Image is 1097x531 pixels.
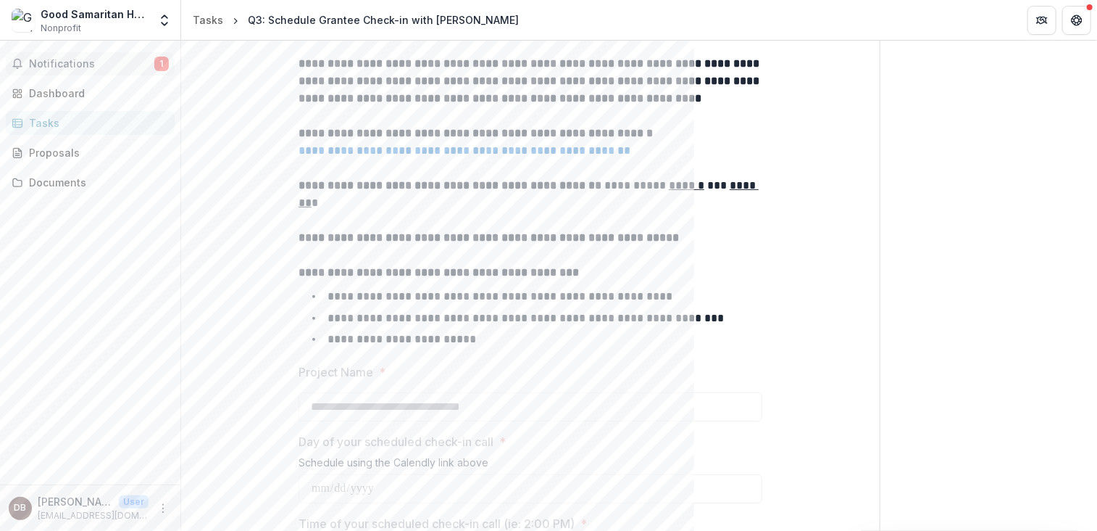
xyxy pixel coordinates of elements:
[38,509,149,522] p: [EMAIL_ADDRESS][DOMAIN_NAME]
[154,500,172,517] button: More
[14,503,27,513] div: Debi Berk
[6,111,175,135] a: Tasks
[41,7,149,22] div: Good Samaritan Health Services Inc
[1027,6,1056,35] button: Partners
[29,175,163,190] div: Documents
[154,6,175,35] button: Open entity switcher
[29,58,154,70] span: Notifications
[187,9,229,30] a: Tasks
[38,494,113,509] p: [PERSON_NAME]
[193,12,223,28] div: Tasks
[299,433,493,450] p: Day of your scheduled check-in call
[29,145,163,160] div: Proposals
[6,52,175,75] button: Notifications1
[119,495,149,509] p: User
[6,141,175,165] a: Proposals
[1062,6,1091,35] button: Get Help
[12,9,35,32] img: Good Samaritan Health Services Inc
[6,81,175,105] a: Dashboard
[6,170,175,194] a: Documents
[29,86,163,101] div: Dashboard
[41,22,81,35] span: Nonprofit
[187,9,525,30] nav: breadcrumb
[29,115,163,131] div: Tasks
[299,363,373,381] p: Project Name
[248,12,519,28] div: Q3: Schedule Grantee Check-in with [PERSON_NAME]
[299,456,762,474] div: Schedule using the Calendly link above
[154,57,169,71] span: 1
